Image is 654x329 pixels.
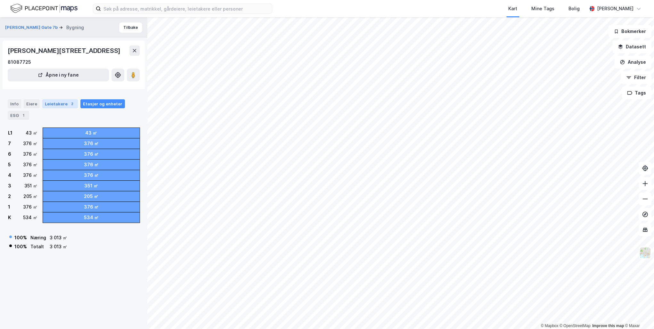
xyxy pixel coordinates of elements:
[23,140,37,147] div: 376 ㎡
[8,45,122,56] div: [PERSON_NAME][STREET_ADDRESS]
[8,150,11,158] div: 6
[50,243,67,251] div: 3 013 ㎡
[614,56,651,69] button: Analyse
[8,111,29,120] div: ESG
[8,182,11,190] div: 3
[14,234,27,242] div: 100 %
[84,214,99,221] div: 534 ㎡
[622,86,651,99] button: Tags
[84,161,99,169] div: 376 ㎡
[612,40,651,53] button: Datasett
[84,171,99,179] div: 376 ㎡
[69,101,75,107] div: 2
[622,298,654,329] iframe: Chat Widget
[23,150,37,158] div: 376 ㎡
[508,5,517,12] div: Kart
[24,182,37,190] div: 351 ㎡
[622,298,654,329] div: Kontrollprogram for chat
[26,129,37,137] div: 43 ㎡
[23,171,37,179] div: 376 ㎡
[8,203,10,211] div: 1
[10,3,78,14] img: logo.f888ab2527a4732fd821a326f86c7f29.svg
[8,69,109,81] button: Åpne i ny fane
[84,140,99,147] div: 376 ㎡
[23,161,37,169] div: 376 ㎡
[30,234,46,242] div: Næring
[8,193,11,200] div: 2
[119,22,142,33] button: Tilbake
[66,24,84,31] div: Bygning
[8,214,11,221] div: K
[568,5,580,12] div: Bolig
[84,182,98,190] div: 351 ㎡
[42,99,78,108] div: Leietakere
[8,129,12,137] div: L1
[14,243,27,251] div: 100 %
[541,324,558,328] a: Mapbox
[621,71,651,84] button: Filter
[639,247,651,259] img: Z
[560,324,591,328] a: OpenStreetMap
[23,214,37,221] div: 534 ㎡
[23,203,37,211] div: 376 ㎡
[83,101,122,107] div: Etasjer og enheter
[531,5,554,12] div: Mine Tags
[84,203,99,211] div: 376 ㎡
[23,193,37,200] div: 205 ㎡
[50,234,67,242] div: 3 013 ㎡
[608,25,651,38] button: Bokmerker
[597,5,634,12] div: [PERSON_NAME]
[84,150,99,158] div: 376 ㎡
[30,243,46,251] div: Totalt
[101,4,272,13] input: Søk på adresse, matrikkel, gårdeiere, leietakere eller personer
[20,112,27,119] div: 1
[592,324,624,328] a: Improve this map
[8,140,11,147] div: 7
[8,161,11,169] div: 5
[8,171,11,179] div: 4
[8,99,21,108] div: Info
[24,99,40,108] div: Eiere
[8,58,31,66] div: 81087725
[85,129,97,137] div: 43 ㎡
[5,24,59,31] button: [PERSON_NAME] Gate 7b
[84,193,98,200] div: 205 ㎡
